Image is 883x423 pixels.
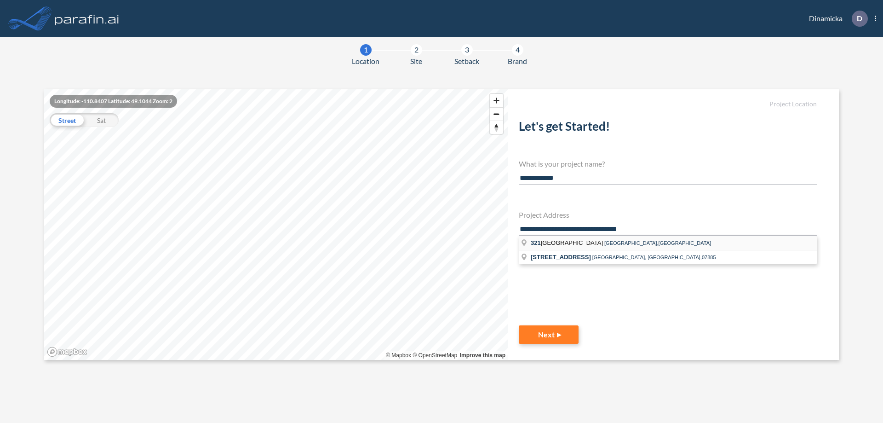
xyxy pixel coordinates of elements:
a: OpenStreetMap [413,352,457,359]
button: Zoom out [490,107,503,121]
span: [STREET_ADDRESS] [531,254,591,261]
a: Mapbox [386,352,411,359]
h4: What is your project name? [519,159,817,168]
p: D [857,14,862,23]
img: logo [53,9,121,28]
h2: Let's get Started! [519,119,817,137]
span: Setback [454,56,479,67]
span: [GEOGRAPHIC_DATA] [531,239,604,246]
button: Next [519,325,579,344]
h5: Project Location [519,100,817,108]
div: Dinamicka [795,11,876,27]
div: 3 [461,44,473,56]
a: Improve this map [460,352,505,359]
span: Brand [508,56,527,67]
span: [GEOGRAPHIC_DATA],[GEOGRAPHIC_DATA] [604,240,711,246]
button: Reset bearing to north [490,121,503,134]
div: 2 [411,44,422,56]
div: Street [50,113,84,127]
span: [GEOGRAPHIC_DATA], [GEOGRAPHIC_DATA],07885 [592,255,716,260]
button: Zoom in [490,94,503,107]
span: Site [410,56,422,67]
div: 4 [512,44,523,56]
a: Mapbox homepage [47,347,87,357]
canvas: Map [44,89,508,360]
span: Zoom out [490,108,503,121]
div: Longitude: -110.8407 Latitude: 49.1044 Zoom: 2 [50,95,177,108]
div: Sat [84,113,119,127]
span: 321 [531,239,541,246]
span: Location [352,56,379,67]
div: 1 [360,44,372,56]
h4: Project Address [519,210,817,219]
